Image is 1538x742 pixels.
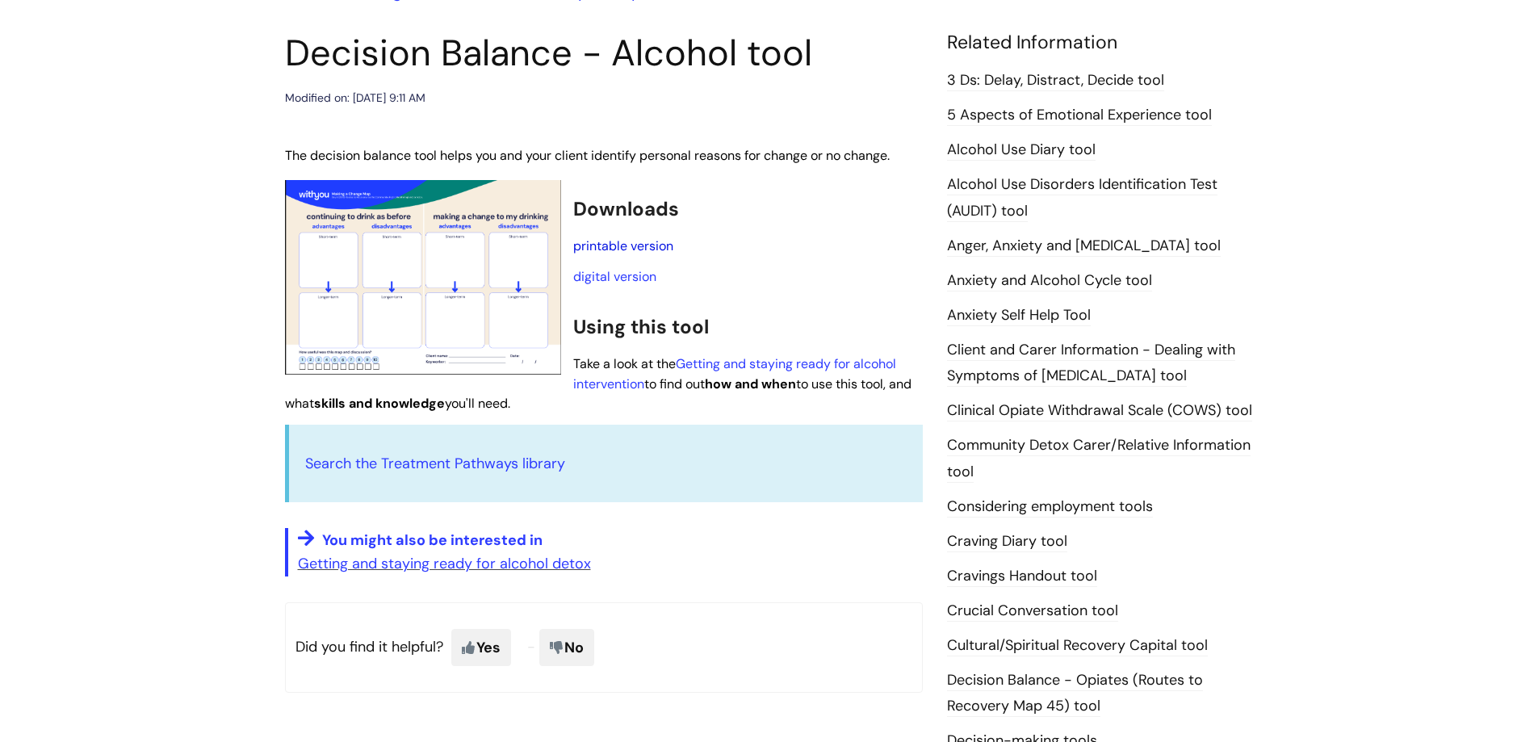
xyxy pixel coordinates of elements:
a: Cultural/Spiritual Recovery Capital tool [947,635,1208,656]
a: Craving Diary tool [947,531,1067,552]
strong: how and when [705,375,796,392]
h1: Decision Balance - Alcohol tool [285,31,923,75]
a: Considering employment tools [947,497,1153,518]
span: Downloads [573,196,679,221]
a: Client and Carer Information - Dealing with Symptoms of [MEDICAL_DATA] tool [947,340,1235,387]
a: You might also be interested in [298,528,923,551]
a: printable version [573,237,673,254]
span: Using this tool [573,314,709,339]
a: 5 Aspects of Emotional Experience tool [947,105,1212,126]
span: The decision balance tool helps you and your client identify personal reasons for change or no ch... [285,147,890,164]
div: Modified on: [DATE] 9:11 AM [285,88,425,108]
a: Alcohol Use Disorders Identification Test (AUDIT) tool [947,174,1217,221]
a: Clinical Opiate Withdrawal Scale (COWS) tool [947,400,1252,421]
a: Alcohol Use Diary tool [947,140,1096,161]
a: 3 Ds: Delay, Distract, Decide tool [947,70,1164,91]
a: digital version [573,268,656,285]
a: Cravings Handout tool [947,566,1097,587]
strong: skills and knowledge [314,395,445,412]
span: No [539,629,594,666]
img: Two wows of 4 boxes helping people to work through the short-term and long-term advantages and di... [285,180,561,375]
p: Did you find it helpful? [285,602,923,693]
a: Search the Treatment Pathways library [305,454,565,473]
a: Anxiety and Alcohol Cycle tool [947,270,1152,291]
a: Community Detox Carer/Relative Information tool [947,435,1251,482]
span: You might also be interested in [322,530,543,550]
a: Getting and staying ready for alcohol intervention [573,355,896,392]
span: Take a look at the to find out to use this tool, and what you'll need. [285,355,911,413]
a: Crucial Conversation tool [947,601,1118,622]
a: Anger, Anxiety and [MEDICAL_DATA] tool [947,236,1221,257]
a: Anxiety Self Help Tool [947,305,1091,326]
a: Decision Balance - Opiates (Routes to Recovery Map 45) tool [947,670,1203,717]
a: Getting and staying ready for alcohol detox [298,554,591,573]
span: Yes [451,629,511,666]
h4: Related Information [947,31,1254,54]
